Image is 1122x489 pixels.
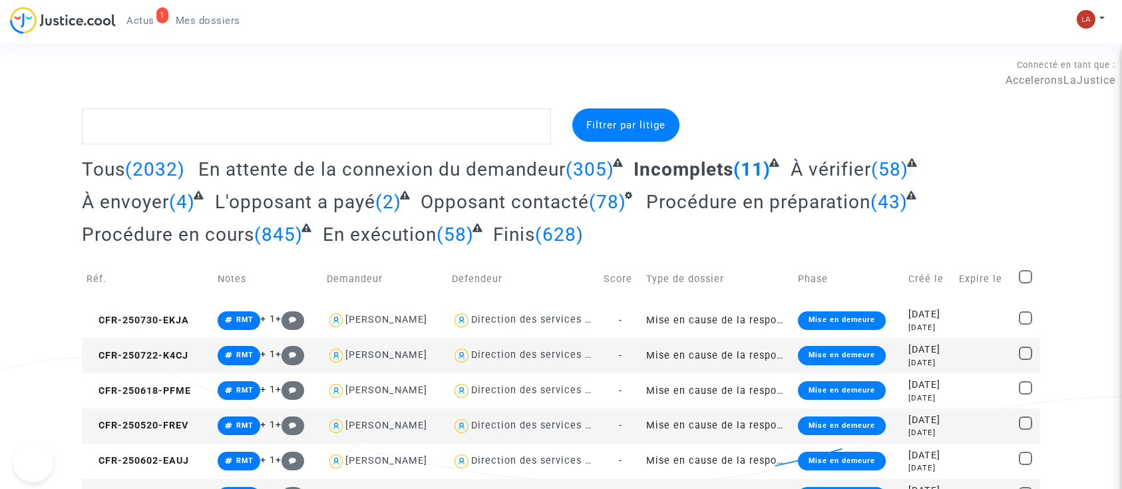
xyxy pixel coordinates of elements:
div: Mise en demeure [798,381,886,400]
img: icon-user.svg [452,346,471,365]
span: (628) [535,224,584,245]
span: À vérifier [791,158,871,180]
img: 3f9b7d9779f7b0ffc2b90d026f0682a9 [1077,10,1095,29]
div: Direction des services judiciaires du Ministère de la Justice - Bureau FIP4 [471,349,841,361]
span: Filtrer par litige [586,119,665,131]
img: icon-user.svg [327,311,346,330]
td: Expire le [954,255,1014,303]
div: Mise en demeure [798,311,886,330]
span: Actus [126,15,154,27]
div: Direction des services judiciaires du Ministère de la Justice - Bureau FIP4 [471,455,841,466]
a: 1Actus [116,11,165,31]
img: icon-user.svg [452,311,471,330]
span: L'opposant a payé [215,191,375,213]
span: Procédure en préparation [646,191,870,213]
div: [DATE] [908,322,950,333]
div: [DATE] [908,393,950,404]
td: Mise en cause de la responsabilité de l'Etat pour lenteur excessive de la Justice (sans requête) [642,373,793,408]
span: (2) [375,191,401,213]
img: icon-user.svg [452,452,471,471]
span: + 1 [260,384,276,395]
span: RMT [236,315,254,324]
td: Mise en cause de la responsabilité de l'Etat pour lenteur excessive de la Justice (sans requête) [642,303,793,338]
span: (4) [169,191,195,213]
span: Incomplets [634,158,733,180]
span: À envoyer [82,191,169,213]
span: Procédure en cours [82,224,254,245]
span: RMT [236,351,254,359]
div: [PERSON_NAME] [345,420,427,431]
img: icon-user.svg [327,381,346,401]
div: [DATE] [908,448,950,463]
div: [DATE] [908,462,950,474]
td: Defendeur [447,255,598,303]
td: Réf. [82,255,213,303]
td: Mise en cause de la responsabilité de l'Etat pour lenteur excessive de la Justice (sans requête) [642,338,793,373]
td: Type de dossier [642,255,793,303]
div: [DATE] [908,413,950,428]
div: [DATE] [908,378,950,393]
td: Phase [793,255,904,303]
div: [DATE] [908,307,950,322]
td: Demandeur [322,255,448,303]
span: Mes dossiers [176,15,240,27]
span: En attente de la connexion du demandeur [198,158,566,180]
span: Tous [82,158,125,180]
img: jc-logo.svg [10,7,116,34]
div: Direction des services judiciaires du Ministère de la Justice - Bureau FIP4 [471,385,841,396]
span: RMT [236,421,254,430]
span: (305) [566,158,614,180]
div: [DATE] [908,343,950,357]
span: CFR-250722-K4CJ [87,350,188,361]
span: (845) [254,224,303,245]
td: Notes [213,255,322,303]
span: CFR-250520-FREV [87,420,188,431]
span: (11) [733,158,771,180]
span: + [276,384,304,395]
div: 1 [156,7,168,23]
iframe: Help Scout Beacon - Open [13,442,53,482]
img: icon-user.svg [452,381,471,401]
span: + [276,349,304,360]
span: + [276,454,304,466]
span: + 1 [260,454,276,466]
span: Opposant contacté [421,191,589,213]
span: + [276,313,304,325]
span: - [619,420,622,431]
td: Créé le [904,255,954,303]
span: (58) [437,224,474,245]
td: Score [599,255,642,303]
div: [DATE] [908,427,950,438]
span: RMT [236,386,254,395]
div: Mise en demeure [798,346,886,365]
img: icon-user.svg [327,416,346,436]
span: - [619,385,622,397]
a: Mes dossiers [165,11,251,31]
img: icon-user.svg [327,452,346,471]
span: En exécution [323,224,437,245]
img: icon-user.svg [327,346,346,365]
div: Mise en demeure [798,452,886,470]
div: [DATE] [908,357,950,369]
span: - [619,315,622,326]
span: Finis [493,224,535,245]
span: + 1 [260,419,276,430]
span: (58) [871,158,908,180]
div: Direction des services judiciaires du Ministère de la Justice - Bureau FIP4 [471,314,841,325]
div: Direction des services judiciaires du Ministère de la Justice - Bureau FIP4 [471,420,841,431]
span: RMT [236,456,254,465]
span: CFR-250730-EKJA [87,315,189,326]
span: (2032) [125,158,185,180]
span: - [619,455,622,466]
span: + [276,419,304,430]
span: (78) [589,191,626,213]
span: - [619,350,622,361]
span: + 1 [260,349,276,360]
img: icon-user.svg [452,416,471,436]
span: + 1 [260,313,276,325]
div: [PERSON_NAME] [345,349,427,361]
div: Mise en demeure [798,416,886,435]
td: Mise en cause de la responsabilité de l'Etat pour lenteur excessive de la Justice (sans requête) [642,408,793,444]
div: [PERSON_NAME] [345,455,427,466]
span: CFR-250602-EAUJ [87,455,189,466]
